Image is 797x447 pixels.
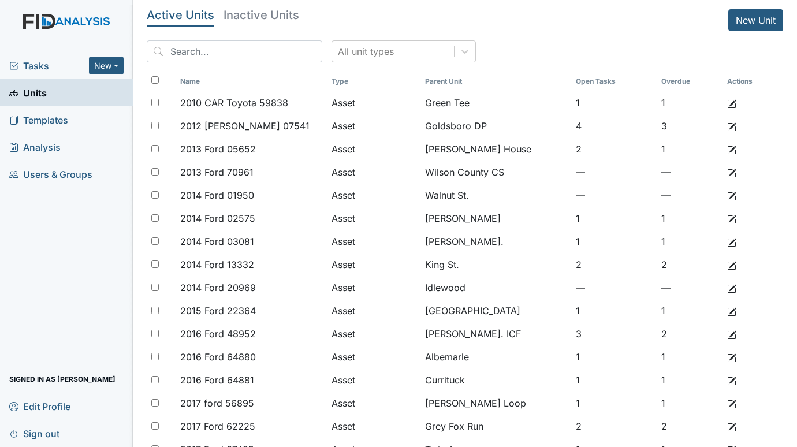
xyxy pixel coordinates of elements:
div: All unit types [338,44,394,58]
th: Toggle SortBy [176,72,326,91]
td: 4 [571,114,657,137]
span: 2013 Ford 05652 [180,142,256,156]
span: Signed in as [PERSON_NAME] [9,370,116,388]
span: 2016 Ford 48952 [180,327,256,341]
td: Asset [327,114,420,137]
td: Albemarle [420,345,571,368]
td: 1 [657,345,723,368]
td: Goldsboro DP [420,114,571,137]
span: 2014 Ford 03081 [180,234,254,248]
input: Toggle All Rows Selected [151,76,159,84]
td: Asset [327,137,420,161]
td: 2 [571,415,657,438]
span: Sign out [9,424,59,442]
td: Asset [327,368,420,392]
a: Tasks [9,59,89,73]
a: New Unit [728,9,783,31]
td: Asset [327,207,420,230]
span: Edit Profile [9,397,70,415]
span: 2014 Ford 13332 [180,258,254,271]
span: 2013 Ford 70961 [180,165,254,179]
td: Asset [327,276,420,299]
td: 2 [571,137,657,161]
td: 1 [657,91,723,114]
td: [PERSON_NAME] Loop [420,392,571,415]
td: 2 [571,253,657,276]
td: Asset [327,91,420,114]
td: 3 [657,114,723,137]
td: 2 [657,253,723,276]
span: 2014 Ford 20969 [180,281,256,295]
td: King St. [420,253,571,276]
span: Units [9,84,47,102]
td: Asset [327,322,420,345]
td: Asset [327,161,420,184]
span: 2014 Ford 01950 [180,188,254,202]
td: Currituck [420,368,571,392]
th: Toggle SortBy [420,72,571,91]
th: Toggle SortBy [571,72,657,91]
td: Idlewood [420,276,571,299]
td: 1 [657,368,723,392]
td: Asset [327,230,420,253]
td: 1 [571,299,657,322]
td: — [571,184,657,207]
td: Asset [327,415,420,438]
td: Asset [327,184,420,207]
th: Toggle SortBy [657,72,723,91]
input: Search... [147,40,322,62]
td: 3 [571,322,657,345]
td: Wilson County CS [420,161,571,184]
span: 2012 [PERSON_NAME] 07541 [180,119,310,133]
td: Grey Fox Run [420,415,571,438]
td: 2 [657,415,723,438]
td: — [657,161,723,184]
td: [GEOGRAPHIC_DATA] [420,299,571,322]
th: Toggle SortBy [327,72,420,91]
td: — [657,276,723,299]
span: 2017 Ford 62225 [180,419,255,433]
td: 1 [657,137,723,161]
td: — [571,276,657,299]
td: 1 [571,207,657,230]
td: Asset [327,253,420,276]
td: 1 [657,299,723,322]
td: [PERSON_NAME] [420,207,571,230]
td: 1 [571,230,657,253]
span: 2016 Ford 64881 [180,373,254,387]
span: 2016 Ford 64880 [180,350,256,364]
td: 1 [657,207,723,230]
td: Asset [327,392,420,415]
td: 1 [571,392,657,415]
h5: Inactive Units [224,9,299,21]
td: [PERSON_NAME] House [420,137,571,161]
td: — [657,184,723,207]
td: Walnut St. [420,184,571,207]
td: 1 [571,368,657,392]
span: 2017 ford 56895 [180,396,254,410]
td: 1 [571,345,657,368]
h5: Active Units [147,9,214,21]
span: 2010 CAR Toyota 59838 [180,96,288,110]
td: — [571,161,657,184]
span: Users & Groups [9,165,92,183]
td: 1 [657,230,723,253]
td: Green Tee [420,91,571,114]
span: Templates [9,111,68,129]
button: New [89,57,124,74]
td: 1 [657,392,723,415]
th: Actions [722,72,780,91]
td: [PERSON_NAME]. [420,230,571,253]
span: 2015 Ford 22364 [180,304,256,318]
td: Asset [327,345,420,368]
td: [PERSON_NAME]. ICF [420,322,571,345]
span: 2014 Ford 02575 [180,211,255,225]
td: 1 [571,91,657,114]
td: Asset [327,299,420,322]
td: 2 [657,322,723,345]
span: Analysis [9,138,61,156]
